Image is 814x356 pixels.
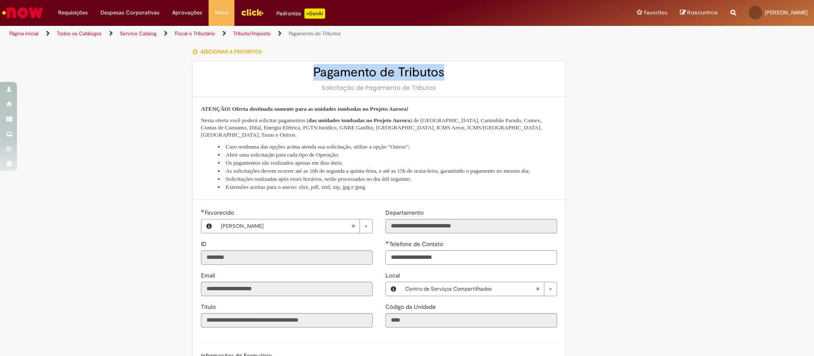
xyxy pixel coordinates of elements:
[201,250,373,265] input: ID
[385,272,401,279] span: Local
[680,9,718,17] a: Rascunhos
[289,30,341,37] a: Pagamento de Tributos
[765,9,808,16] span: [PERSON_NAME]
[201,48,262,55] span: Adicionar a Favoritos
[226,176,411,182] span: Solicitações realizadas após esses horários, serão processadas no dia útil seguinte;
[389,240,445,248] span: Telefone de Contato
[58,8,88,17] span: Requisições
[304,8,325,19] p: +GenAi
[386,282,401,296] button: Local, Visualizar este registro Centro de Serviços Compartilhados
[201,106,408,112] span: ATENÇÃO! Oferta destinada somente para as unidades tombadas no Projeto Aurora!
[201,65,557,79] h2: Pagamento de Tributos
[385,313,557,328] input: Código da Unidade
[201,117,542,138] span: Nesta oferta você poderá solicitar pagamentos ( ) de [GEOGRAPHIC_DATA], Caminhão Parado, Comex, C...
[215,8,228,17] span: More
[385,303,438,311] label: Somente leitura - Código da Unidade
[385,219,557,233] input: Departamento
[221,219,351,233] span: [PERSON_NAME]
[401,282,557,296] a: Centro de Serviços CompartilhadosLimpar campo Local
[201,303,217,311] span: Somente leitura - Título
[226,151,339,158] span: Abrir uma solicitação para cada tipo de Operação;
[6,26,536,42] ul: Trilhas de página
[175,30,215,37] a: Fiscal e Tributário
[201,282,373,296] input: Email
[57,30,102,37] a: Todos os Catálogos
[201,84,557,92] div: Solicitação de Pagamento de Tributos
[201,219,217,233] button: Favorecido, Visualizar este registro Bianca Barbosa Goncalves
[276,8,325,19] div: Padroniza
[531,282,544,296] abbr: Limpar campo Local
[201,313,373,328] input: Título
[201,240,208,248] label: Somente leitura - ID
[385,241,389,244] span: Obrigatório Preenchido
[405,282,535,296] span: Centro de Serviços Compartilhados
[241,6,264,19] img: click_logo_yellow_360x200.png
[385,303,438,311] span: Somente leitura - Código da Unidade
[233,30,270,37] a: Tributo/Imposto
[226,160,343,166] span: Os pagamentos são realizados apenas em dias úteis;
[205,209,236,216] span: Necessários - Favorecido
[9,30,39,37] a: Página inicial
[309,117,410,123] strong: das unidades tombadas no Projeto Aurora
[201,209,205,213] span: Obrigatório Preenchido
[100,8,159,17] span: Despesas Corporativas
[1,4,45,21] img: ServiceNow
[217,219,372,233] a: [PERSON_NAME]Limpar campo Favorecido
[385,250,557,265] input: Telefone de Contato
[347,219,360,233] abbr: Limpar campo Favorecido
[192,43,266,61] button: Adicionar a Favoritos
[201,303,217,311] label: Somente leitura - Título
[385,208,425,217] label: Somente leitura - Departamento
[226,168,530,174] span: As solicitações devem ocorrer até as 16h de segunda a quinta-feira, e até as 15h de sexta-feira, ...
[644,8,667,17] span: Favoritos
[385,209,425,216] span: Somente leitura - Departamento
[201,271,217,280] label: Somente leitura - Email
[120,30,156,37] a: Service Catalog
[226,143,410,150] span: Caso nenhuma das opções acima atenda sua solicitação, utilize a opção “Outros”;
[172,8,202,17] span: Aprovações
[226,184,366,190] span: Extensões aceitas para o anexo: xlsx, pdf, xml, zip, jpg e jpeg.
[687,8,718,17] span: Rascunhos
